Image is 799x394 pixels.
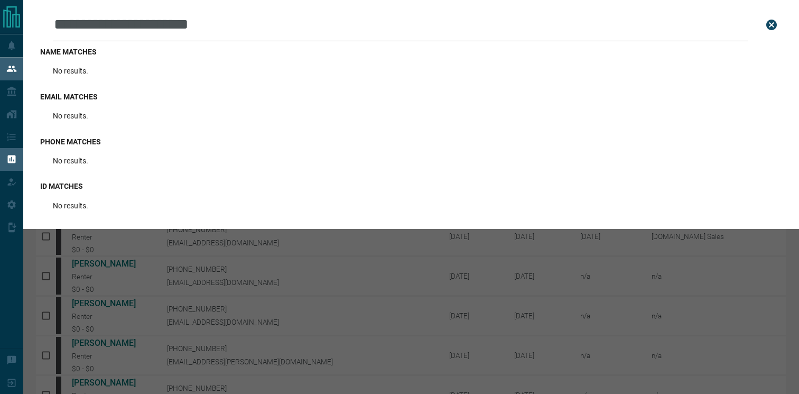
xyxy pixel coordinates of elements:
h3: phone matches [40,138,782,146]
p: No results. [53,157,88,165]
p: No results. [53,67,88,75]
p: No results. [53,112,88,120]
h3: id matches [40,182,782,190]
h3: name matches [40,48,782,56]
button: close search bar [761,14,782,35]
p: No results. [53,201,88,210]
h3: email matches [40,93,782,101]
